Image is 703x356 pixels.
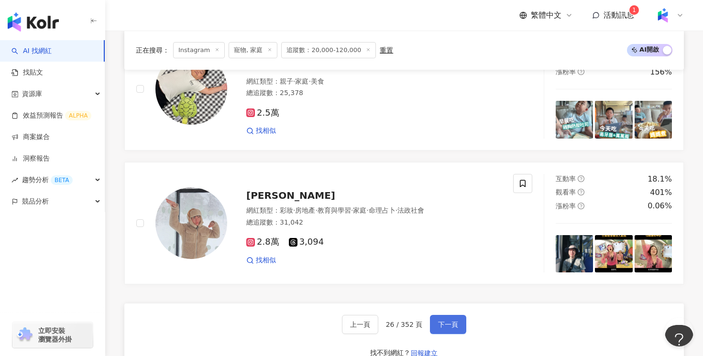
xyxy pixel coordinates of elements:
[12,322,93,348] a: chrome extension立即安裝 瀏覽器外掛
[629,5,639,15] sup: 1
[155,53,227,125] img: KOL Avatar
[173,42,225,58] span: Instagram
[11,177,18,183] span: rise
[246,190,335,201] span: [PERSON_NAME]
[635,101,672,138] img: post-image
[281,42,376,58] span: 追蹤數：20,000-120,000
[556,202,576,210] span: 漲粉率
[246,237,279,247] span: 2.8萬
[136,46,169,54] span: 正在搜尋 ：
[246,88,502,98] div: 總追蹤數 ： 25,378
[350,321,370,328] span: 上一頁
[256,256,276,265] span: 找相似
[295,77,308,85] span: 家庭
[395,206,397,214] span: ·
[293,206,295,214] span: ·
[578,175,584,182] span: question-circle
[8,12,59,32] img: logo
[531,10,561,21] span: 繁體中文
[11,46,52,56] a: searchAI 找網紅
[366,206,368,214] span: ·
[246,256,276,265] a: 找相似
[280,77,293,85] span: 親子
[635,235,672,272] img: post-image
[353,206,366,214] span: 家庭
[578,68,584,75] span: question-circle
[556,101,593,138] img: post-image
[22,169,73,191] span: 趨勢分析
[556,175,576,183] span: 互動率
[315,206,317,214] span: ·
[155,187,227,259] img: KOL Avatar
[595,101,632,138] img: post-image
[648,174,672,184] div: 18.1%
[246,77,502,86] div: 網紅類型 ：
[295,206,315,214] span: 房地產
[229,42,277,58] span: 寵物, 家庭
[665,325,693,354] iframe: Toggle Customer Support
[556,68,576,76] span: 漲粉率
[11,154,50,163] a: 洞察報告
[246,206,502,216] div: 網紅類型 ：
[246,61,299,72] span: mimiiiilee
[11,68,43,77] a: 找貼文
[650,67,672,77] div: 156%
[308,77,310,85] span: ·
[246,126,276,136] a: 找相似
[11,111,91,120] a: 效益預測報告ALPHA
[22,83,42,105] span: 資源庫
[15,327,34,343] img: chrome extension
[430,315,466,334] button: 下一頁
[595,235,632,272] img: post-image
[246,218,502,227] div: 總追蹤數 ： 31,042
[293,77,295,85] span: ·
[438,321,458,328] span: 下一頁
[556,235,593,272] img: post-image
[386,321,423,328] span: 26 / 352 頁
[369,206,395,214] span: 命理占卜
[351,206,353,214] span: ·
[246,108,279,118] span: 2.5萬
[397,206,424,214] span: 法政社會
[51,175,73,185] div: BETA
[256,126,276,136] span: 找相似
[654,6,672,24] img: Kolr%20app%20icon%20%281%29.png
[380,46,393,54] div: 重置
[280,206,293,214] span: 彩妝
[38,326,72,344] span: 立即安裝 瀏覽器外掛
[578,203,584,209] span: question-circle
[342,315,378,334] button: 上一頁
[311,77,324,85] span: 美食
[556,188,576,196] span: 觀看率
[22,191,49,212] span: 競品分析
[318,206,351,214] span: 教育與學習
[650,187,672,198] div: 401%
[648,201,672,211] div: 0.06%
[124,162,684,285] a: KOL Avatar[PERSON_NAME]網紅類型：彩妝·房地產·教育與學習·家庭·命理占卜·法政社會總追蹤數：31,0422.8萬3,094找相似互動率question-circle18....
[604,11,634,20] span: 活動訊息
[289,237,324,247] span: 3,094
[124,28,684,151] a: KOL Avatarmimiiiilee網紅類型：親子·家庭·美食總追蹤數：25,3782.5萬找相似互動率question-circle13.4%觀看率question-circle401%漲...
[578,189,584,195] span: question-circle
[11,132,50,142] a: 商案媒合
[632,7,636,13] span: 1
